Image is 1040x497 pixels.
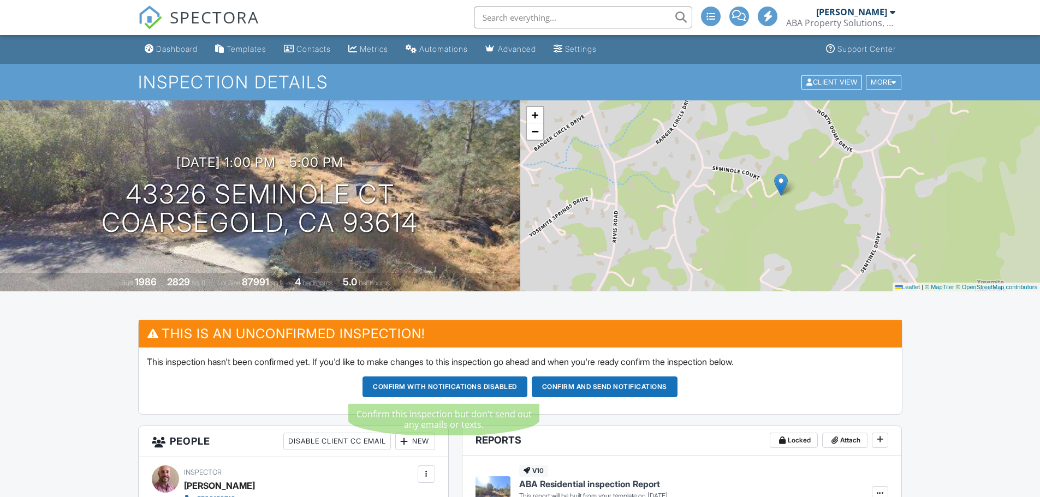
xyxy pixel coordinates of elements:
p: This inspection hasn't been confirmed yet. If you'd like to make changes to this inspection go ah... [147,356,894,368]
a: Leaflet [895,284,920,290]
a: © OpenStreetMap contributors [956,284,1037,290]
button: Confirm and send notifications [532,376,678,397]
div: 4 [295,276,301,288]
a: Templates [211,39,271,59]
div: Automations [419,44,468,53]
span: Built [121,279,133,287]
div: More [866,75,901,89]
a: Zoom in [527,107,543,123]
div: Settings [565,44,597,53]
div: [PERSON_NAME] [184,477,255,494]
span: sq.ft. [271,279,284,287]
span: − [531,124,538,138]
div: 2829 [167,276,190,288]
span: + [531,108,538,122]
div: 87991 [242,276,269,288]
h3: [DATE] 1:00 pm - 5:00 pm [176,155,343,170]
input: Search everything... [474,7,692,28]
a: Client View [800,77,865,86]
a: SPECTORA [138,15,259,38]
div: ABA Property Solutions, LLC [786,17,895,28]
div: Contacts [296,44,331,53]
div: Client View [801,75,862,89]
a: Advanced [481,39,540,59]
a: Contacts [280,39,335,59]
img: Marker [774,173,788,196]
h3: This is an Unconfirmed Inspection! [139,320,902,347]
div: 5.0 [343,276,357,288]
div: Metrics [360,44,388,53]
h3: People [139,426,448,457]
img: The Best Home Inspection Software - Spectora [138,5,162,29]
div: Disable Client CC Email [283,433,391,450]
a: Support Center [822,39,900,59]
a: Automations (Advanced) [401,39,472,59]
span: SPECTORA [170,5,259,28]
div: Dashboard [156,44,198,53]
a: Settings [549,39,601,59]
div: [PERSON_NAME] [816,7,887,17]
a: Zoom out [527,123,543,140]
a: Dashboard [140,39,202,59]
div: Support Center [837,44,896,53]
span: bedrooms [302,279,332,287]
a: Metrics [344,39,393,59]
a: © MapTiler [925,284,954,290]
h1: 43326 Seminole Ct Coarsegold, CA 93614 [102,180,418,238]
span: Inspector [184,468,222,476]
span: | [922,284,923,290]
span: bathrooms [359,279,390,287]
button: Confirm with notifications disabled [362,376,527,397]
div: Advanced [498,44,536,53]
h1: Inspection Details [138,73,902,92]
div: Templates [227,44,266,53]
span: sq. ft. [192,279,207,287]
div: New [395,433,435,450]
span: Lot Size [217,279,240,287]
div: 1986 [135,276,157,288]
